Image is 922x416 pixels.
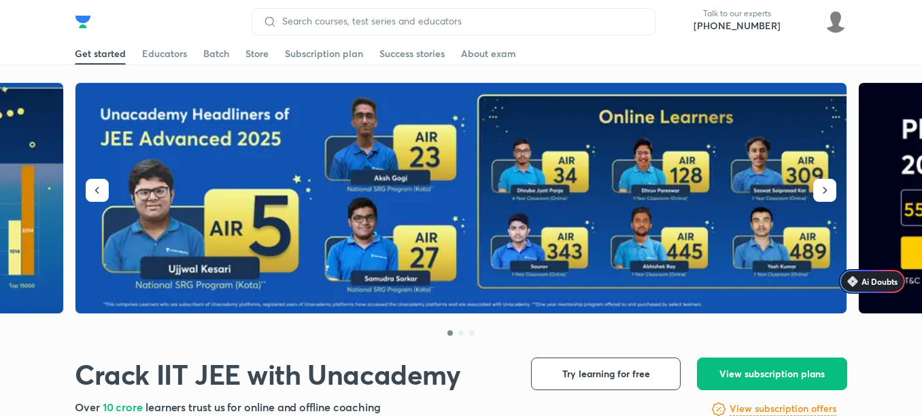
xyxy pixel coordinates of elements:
[379,47,445,60] div: Success stories
[824,10,847,33] img: kavin Goswami
[694,8,781,19] p: Talk to our experts
[379,43,445,65] a: Success stories
[203,43,229,65] a: Batch
[531,358,681,390] button: Try learning for free
[245,47,269,60] div: Store
[861,276,898,287] span: Ai Doubts
[847,276,858,287] img: Icon
[791,11,813,33] img: avatar
[75,14,91,30] img: Company Logo
[839,269,906,294] a: Ai Doubts
[75,400,103,414] span: Over
[103,400,146,414] span: 10 crore
[694,19,781,33] a: [PHONE_NUMBER]
[461,43,516,65] a: About exam
[146,400,381,414] span: learners trust us for online and offline coaching
[142,47,187,60] div: Educators
[697,358,847,390] button: View subscription plans
[75,47,126,60] div: Get started
[75,43,126,65] a: Get started
[730,402,836,416] h6: View subscription offers
[142,43,187,65] a: Educators
[285,47,363,60] div: Subscription plan
[666,8,694,35] img: call-us
[277,16,644,27] input: Search courses, test series and educators
[562,367,650,381] span: Try learning for free
[75,358,461,391] h1: Crack IIT JEE with Unacademy
[461,47,516,60] div: About exam
[719,367,825,381] span: View subscription plans
[203,47,229,60] div: Batch
[245,43,269,65] a: Store
[285,43,363,65] a: Subscription plan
